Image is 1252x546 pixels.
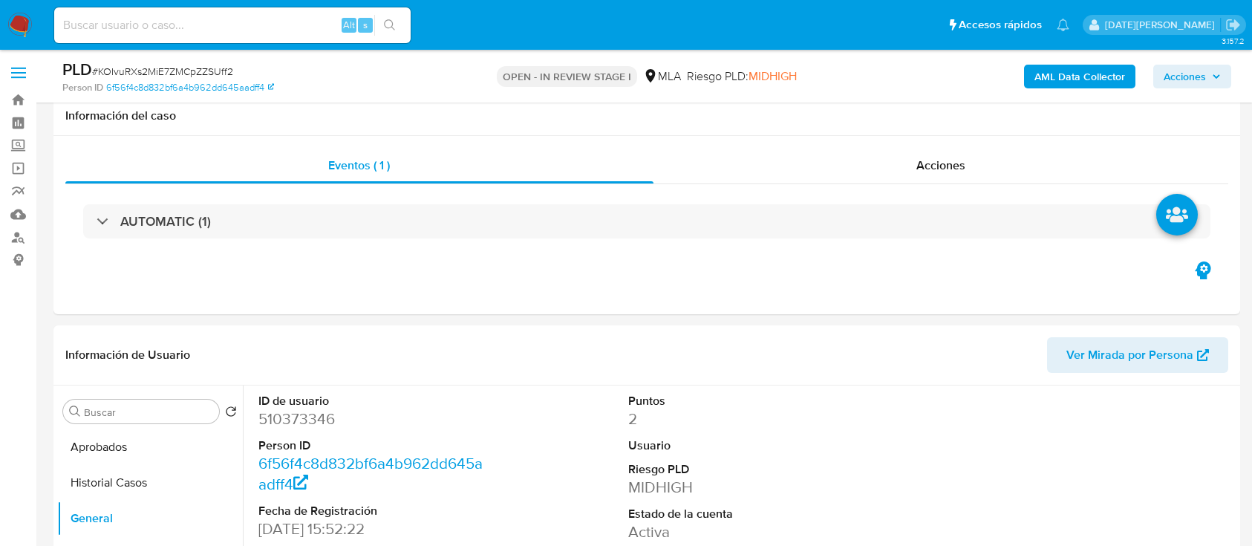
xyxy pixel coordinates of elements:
[258,393,490,409] dt: ID de usuario
[1105,18,1220,32] p: lucia.neglia@mercadolibre.com
[84,406,213,419] input: Buscar
[1047,337,1228,373] button: Ver Mirada por Persona
[1057,19,1069,31] a: Notificaciones
[1024,65,1135,88] button: AML Data Collector
[328,157,390,174] span: Eventos ( 1 )
[749,68,797,85] span: MIDHIGH
[54,16,411,35] input: Buscar usuario o caso...
[628,506,860,522] dt: Estado de la cuenta
[62,81,103,94] b: Person ID
[106,81,274,94] a: 6f56f4c8d832bf6a4b962dd645aadff4
[57,465,243,501] button: Historial Casos
[69,406,81,417] button: Buscar
[57,429,243,465] button: Aprobados
[225,406,237,422] button: Volver al orden por defecto
[628,521,860,542] dd: Activa
[643,68,681,85] div: MLA
[258,503,490,519] dt: Fecha de Registración
[959,17,1042,33] span: Accesos rápidos
[258,409,490,429] dd: 510373346
[916,157,965,174] span: Acciones
[65,348,190,363] h1: Información de Usuario
[57,501,243,536] button: General
[628,393,860,409] dt: Puntos
[628,409,860,429] dd: 2
[258,438,490,454] dt: Person ID
[258,452,483,495] a: 6f56f4c8d832bf6a4b962dd645aadff4
[1034,65,1125,88] b: AML Data Collector
[62,57,92,81] b: PLD
[258,519,490,539] dd: [DATE] 15:52:22
[92,64,233,79] span: # KOIvuRXs2MiE7ZMCpZZSUff2
[65,108,1228,123] h1: Información del caso
[497,66,637,87] p: OPEN - IN REVIEW STAGE I
[1225,17,1241,33] a: Salir
[1153,65,1231,88] button: Acciones
[628,461,860,478] dt: Riesgo PLD
[1164,65,1206,88] span: Acciones
[83,204,1210,238] div: AUTOMATIC (1)
[628,438,860,454] dt: Usuario
[120,213,211,230] h3: AUTOMATIC (1)
[374,15,405,36] button: search-icon
[363,18,368,32] span: s
[1066,337,1193,373] span: Ver Mirada por Persona
[343,18,355,32] span: Alt
[628,477,860,498] dd: MIDHIGH
[687,68,797,85] span: Riesgo PLD:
